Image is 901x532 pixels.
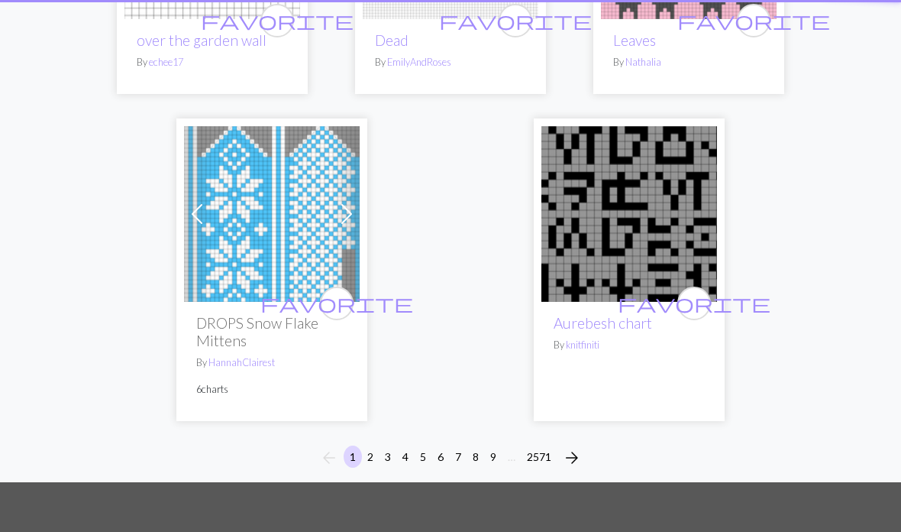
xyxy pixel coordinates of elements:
[618,288,770,319] i: favourite
[375,31,409,49] a: Dead
[499,4,532,37] button: favourite
[566,339,599,351] a: knitfiniti
[554,338,705,352] p: By
[431,446,450,468] button: 6
[375,55,526,70] p: By
[387,56,451,68] a: EmilyAndRoses
[554,314,652,332] a: Aurebesh chart
[414,446,432,468] button: 5
[449,446,467,468] button: 7
[184,126,360,302] img: Adult Small: Right Hand
[137,55,288,70] p: By
[196,314,347,349] h2: DROPS Snow Flake Mittens
[613,55,764,70] p: By
[521,446,557,468] button: 2571
[563,447,581,469] span: arrow_forward
[208,356,275,368] a: HannahClairest
[260,291,413,315] span: favorite
[196,355,347,370] p: By
[320,287,354,320] button: favourite
[379,446,397,468] button: 3
[184,205,360,219] a: Adult Small: Right Hand
[260,4,294,37] button: favourite
[484,446,502,468] button: 9
[467,446,485,468] button: 8
[737,4,770,37] button: favourite
[137,31,266,49] a: over the garden wall
[677,8,830,32] span: favorite
[677,5,830,36] i: favourite
[201,8,354,32] span: favorite
[557,446,587,470] button: Next
[314,446,587,470] nav: Page navigation
[541,205,717,219] a: Aurebesh chart
[625,56,661,68] a: Nathalia
[618,291,770,315] span: favorite
[260,288,413,319] i: favourite
[149,56,183,68] a: echee17
[563,449,581,467] i: Next
[439,5,592,36] i: favourite
[344,446,362,468] button: 1
[439,8,592,32] span: favorite
[541,126,717,302] img: Aurebesh chart
[613,31,656,49] a: Leaves
[196,382,347,397] p: 6 charts
[361,446,379,468] button: 2
[201,5,354,36] i: favourite
[396,446,415,468] button: 4
[677,287,711,320] button: favourite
